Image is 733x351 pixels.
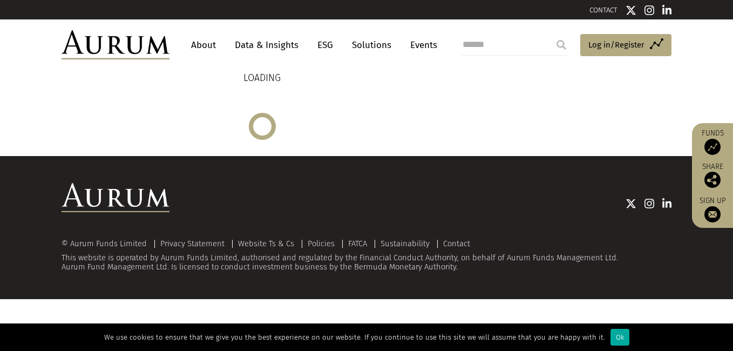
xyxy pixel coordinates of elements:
a: Solutions [347,35,397,55]
img: Share this post [704,172,721,188]
a: Data & Insights [229,35,304,55]
a: Website Ts & Cs [238,239,294,248]
input: Submit [551,34,572,56]
img: Aurum Logo [62,183,169,212]
img: Aurum [62,30,169,59]
div: © Aurum Funds Limited [62,240,152,248]
img: Instagram icon [644,5,654,16]
div: This website is operated by Aurum Funds Limited, authorised and regulated by the Financial Conduc... [62,239,671,272]
a: CONTACT [589,6,617,14]
div: Share [697,163,728,188]
img: Twitter icon [626,198,636,209]
a: Privacy Statement [160,239,225,248]
img: Access Funds [704,139,721,155]
span: Log in/Register [588,38,644,51]
a: Log in/Register [580,34,671,57]
a: Sign up [697,196,728,222]
img: Sign up to our newsletter [704,206,721,222]
img: Linkedin icon [662,198,672,209]
a: Funds [697,129,728,155]
p: LOADING [243,70,281,86]
a: Policies [308,239,335,248]
a: Contact [443,239,470,248]
a: FATCA [348,239,367,248]
img: Linkedin icon [662,5,672,16]
a: Events [405,35,437,55]
img: Instagram icon [644,198,654,209]
a: About [186,35,221,55]
a: ESG [312,35,338,55]
a: Sustainability [381,239,430,248]
img: Twitter icon [626,5,636,16]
